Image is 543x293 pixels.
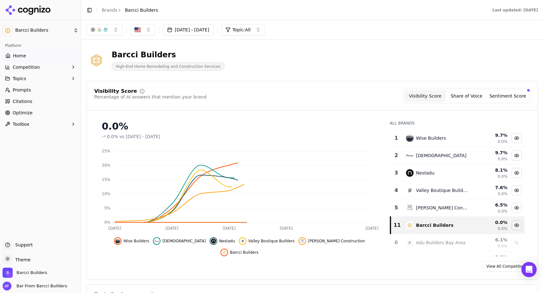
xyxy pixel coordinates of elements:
tr: 3nestaduNestadu8.1%0.0%Hide nestadu data [390,164,525,182]
span: Bar From Barcci Builders [14,283,67,289]
tspan: [DATE] [366,226,379,231]
div: 9.7 % [473,132,507,138]
div: Barcci Builders [416,222,454,228]
button: Hide greenberg construction data [512,203,522,213]
button: Hide valley boutique builders data [512,185,522,195]
div: Valley Boutique Builders [416,187,468,194]
img: Barcci Builders [86,50,107,70]
div: Visibility Score [94,89,137,94]
div: Platform [3,41,78,51]
tspan: [DATE] [280,226,293,231]
img: nestadu [211,239,216,244]
span: Barcci Builders [15,28,71,33]
div: 6.5 % [473,202,507,208]
button: Hide valley boutique builders data [239,237,295,245]
button: Topics [3,73,78,84]
div: Percentage of AI answers that mention your brand [94,94,206,100]
span: Support [13,242,33,248]
a: Citations [3,96,78,106]
span: [PERSON_NAME] Construction [308,239,365,244]
img: greenberg construction [300,239,305,244]
div: Adu Builders Bay Area [416,239,466,246]
a: Brands [102,8,117,13]
div: Last updated: [DATE] [492,8,538,13]
span: 0.0% [498,174,507,179]
span: Prompts [13,87,31,93]
img: abodu [154,239,159,244]
button: Open user button [3,282,67,290]
span: High-End Home Remodeling and Construction Services [112,62,225,71]
div: 6.1 % [473,237,507,243]
tspan: 5% [104,206,110,210]
a: Prompts [3,85,78,95]
img: Barcci Builders [3,268,13,278]
span: Optimize [13,110,33,116]
img: Barcci Builders [3,25,13,35]
img: barcci builders [406,221,414,229]
div: Wise Builders [416,135,446,141]
span: [DEMOGRAPHIC_DATA] [162,239,206,244]
div: Barcci Builders [112,50,225,60]
img: abodu [406,152,414,159]
div: 2 [393,152,400,159]
img: valley boutique builders [406,187,414,194]
span: A [406,239,414,246]
div: [DEMOGRAPHIC_DATA] [416,152,467,159]
button: Show adu builders bay area data [512,238,522,248]
div: Nestadu [416,170,435,176]
span: Toolbox [13,121,29,127]
img: Bar From Barcci Builders [3,282,11,290]
span: 0.0% [498,226,507,231]
img: valley boutique builders [240,239,245,244]
nav: breadcrumb [102,7,158,13]
button: Share of Voice [446,90,487,102]
div: 8.1 % [473,167,507,173]
div: 0.0 % [473,219,507,226]
div: 9.7 % [473,150,507,156]
tr: 2abodu[DEMOGRAPHIC_DATA]9.7%0.0%Hide abodu data [390,147,525,164]
button: Hide nestadu data [512,168,522,178]
span: Barcci Builders [230,250,258,255]
div: 3 [393,169,400,177]
span: Wise Builders [123,239,149,244]
tr: 4valley boutique buildersValley Boutique Builders7.6%0.0%Hide valley boutique builders data [390,182,525,199]
button: Hide abodu data [153,237,206,245]
button: Hide abodu data [512,150,522,161]
span: 0.0% [498,156,507,162]
div: 7.6 % [473,184,507,191]
span: Topics [13,75,26,82]
tr: 5greenberg construction[PERSON_NAME] Construction6.5%0.0%Hide greenberg construction data [390,199,525,217]
span: Home [13,53,26,59]
tspan: [DATE] [166,226,179,231]
span: 0.0% [107,133,118,140]
a: Home [3,51,78,61]
tspan: [DATE] [108,226,121,231]
a: Optimize [3,108,78,118]
div: 5 [393,204,400,212]
span: 0.0% [498,244,507,249]
img: wise builders [115,239,120,244]
tr: 5.8%Show clever design & remodeling data [390,252,525,269]
tspan: 25% [102,149,110,153]
tr: 1wise buildersWise Builders9.7%0.0%Hide wise builders data [390,130,525,147]
button: Hide barcci builders data [512,220,522,230]
div: [PERSON_NAME] Construction [416,205,468,211]
img: wise builders [406,134,414,142]
span: Valley Boutique Builders [248,239,295,244]
div: All Brands [390,121,525,126]
tspan: 20% [102,163,110,168]
tspan: [DATE] [223,226,236,231]
span: vs [DATE] - [DATE] [120,133,160,140]
tspan: 0% [104,220,110,225]
tr: 11barcci builders Barcci Builders0.0%0.0%Hide barcci builders data [390,217,525,234]
div: 5.8 % [473,254,507,260]
button: Hide barcci builders data [220,249,258,256]
div: 6 [393,239,400,246]
span: Nestadu [219,239,235,244]
button: Hide wise builders data [114,237,149,245]
img: barcci builders [222,250,227,255]
button: Show clever design & remodeling data [512,255,522,265]
div: 4 [393,187,400,194]
span: Barcci Builders [125,7,158,13]
span: 0.0% [498,209,507,214]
